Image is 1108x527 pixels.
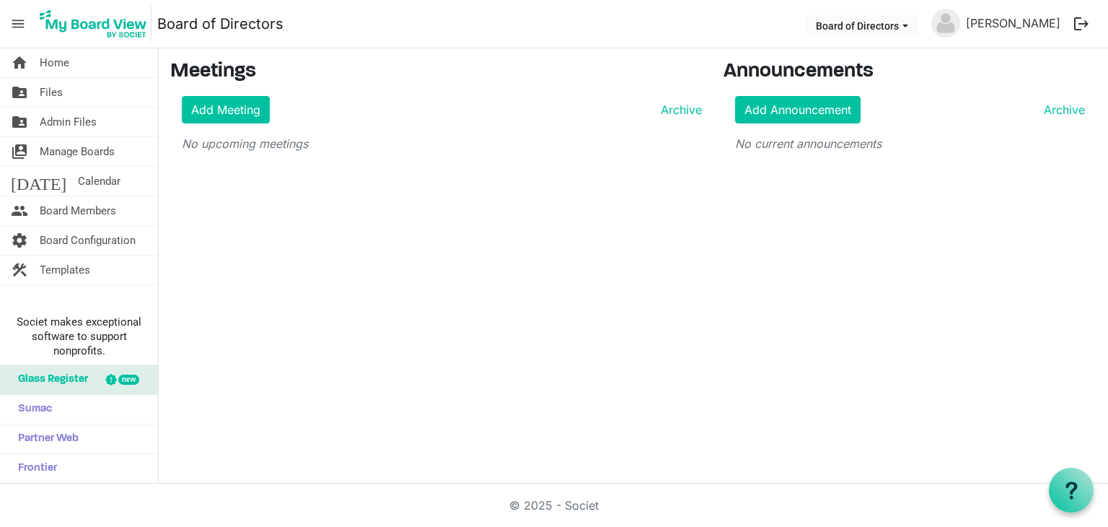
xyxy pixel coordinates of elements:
[40,108,97,136] span: Admin Files
[11,256,28,284] span: construction
[78,167,120,196] span: Calendar
[960,9,1066,38] a: [PERSON_NAME]
[11,78,28,107] span: folder_shared
[4,10,32,38] span: menu
[40,256,90,284] span: Templates
[118,375,139,385] div: new
[35,6,157,42] a: My Board View Logo
[735,96,861,123] a: Add Announcement
[11,167,66,196] span: [DATE]
[170,60,702,84] h3: Meetings
[182,135,702,152] p: No upcoming meetings
[806,15,918,35] button: Board of Directors dropdownbutton
[11,108,28,136] span: folder_shared
[35,6,151,42] img: My Board View Logo
[182,96,270,123] a: Add Meeting
[11,226,28,255] span: settings
[735,135,1086,152] p: No current announcements
[40,137,115,166] span: Manage Boards
[6,315,151,358] span: Societ makes exceptional software to support nonprofits.
[509,498,599,513] a: © 2025 - Societ
[11,424,79,453] span: Partner Web
[655,101,702,118] a: Archive
[11,137,28,166] span: switch_account
[11,395,52,424] span: Sumac
[11,196,28,225] span: people
[40,226,136,255] span: Board Configuration
[40,78,63,107] span: Files
[1038,101,1085,118] a: Archive
[1066,9,1096,39] button: logout
[40,196,116,225] span: Board Members
[11,454,57,483] span: Frontier
[157,9,283,38] a: Board of Directors
[724,60,1097,84] h3: Announcements
[40,48,69,77] span: Home
[11,365,88,394] span: Glass Register
[11,48,28,77] span: home
[931,9,960,38] img: no-profile-picture.svg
